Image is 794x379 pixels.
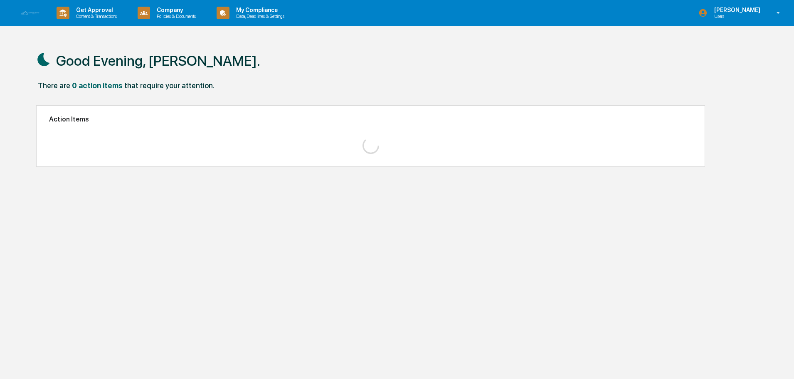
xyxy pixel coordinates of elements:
[20,11,40,15] img: logo
[229,7,289,13] p: My Compliance
[229,13,289,19] p: Data, Deadlines & Settings
[150,13,200,19] p: Policies & Documents
[56,52,260,69] h1: Good Evening, [PERSON_NAME].
[49,115,692,123] h2: Action Items
[69,7,121,13] p: Get Approval
[708,7,764,13] p: [PERSON_NAME]
[708,13,764,19] p: Users
[150,7,200,13] p: Company
[124,81,215,90] div: that require your attention.
[72,81,123,90] div: 0 action items
[69,13,121,19] p: Content & Transactions
[38,81,70,90] div: There are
